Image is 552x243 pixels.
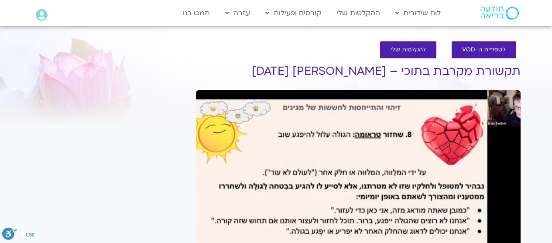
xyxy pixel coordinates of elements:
h1: תקשורת מקרבת בתוכי – [PERSON_NAME] [DATE] [196,65,521,78]
span: להקלטות שלי [391,47,426,53]
a: תמכו בנו [178,5,214,21]
a: להקלטות שלי [380,41,436,58]
a: עזרה [221,5,254,21]
img: תודעה בריאה [480,7,519,20]
a: לוח שידורים [391,5,445,21]
a: קורסים ופעילות [261,5,326,21]
a: לספריית ה-VOD [452,41,516,58]
span: לספריית ה-VOD [462,47,506,53]
a: ההקלטות שלי [332,5,384,21]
